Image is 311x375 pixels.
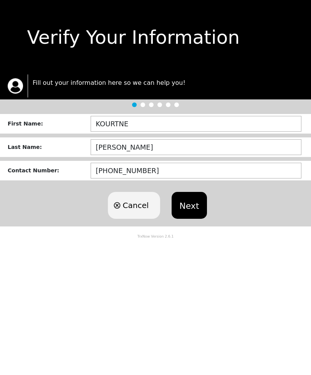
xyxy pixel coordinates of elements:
[108,192,160,219] button: Cancel
[6,23,305,51] div: Verify Your Information
[91,139,301,155] input: ex: DOE
[8,167,91,175] div: Contact Number :
[8,143,91,151] div: Last Name :
[33,78,303,88] p: Fill out your information here so we can help you!
[91,163,301,178] input: (123) 456-7890
[8,78,23,94] img: trx now logo
[8,120,91,128] div: First Name :
[91,116,301,132] input: ex: JOHN
[172,192,207,219] button: Next
[122,200,149,211] span: Cancel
